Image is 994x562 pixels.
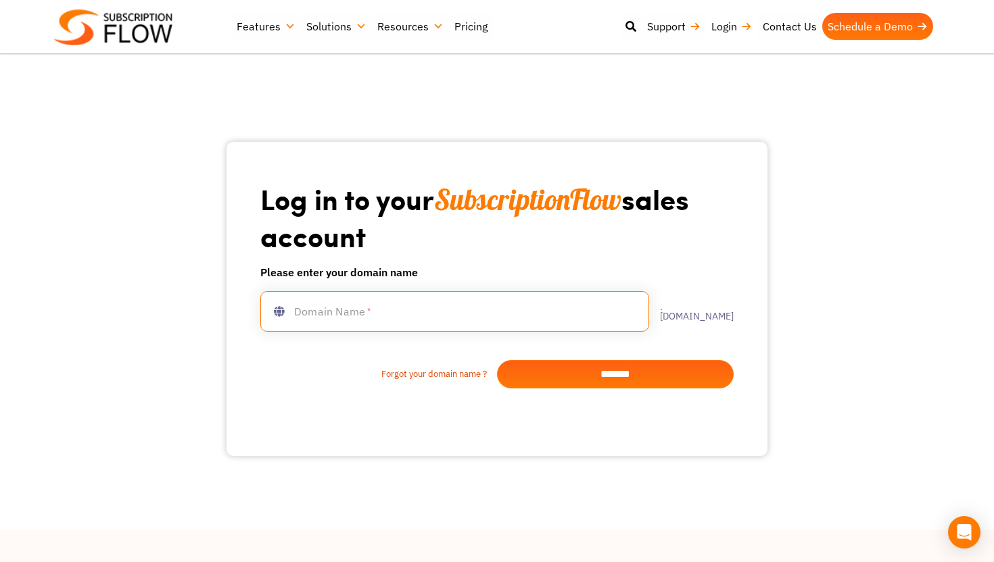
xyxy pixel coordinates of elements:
[434,182,621,218] span: SubscriptionFlow
[260,367,497,381] a: Forgot your domain name ?
[449,13,493,40] a: Pricing
[757,13,822,40] a: Contact Us
[301,13,372,40] a: Solutions
[948,516,980,548] div: Open Intercom Messenger
[260,264,734,280] h6: Please enter your domain name
[372,13,449,40] a: Resources
[706,13,757,40] a: Login
[642,13,706,40] a: Support
[649,302,734,321] label: .[DOMAIN_NAME]
[231,13,301,40] a: Features
[822,13,933,40] a: Schedule a Demo
[260,181,734,253] h1: Log in to your sales account
[54,9,172,45] img: Subscriptionflow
